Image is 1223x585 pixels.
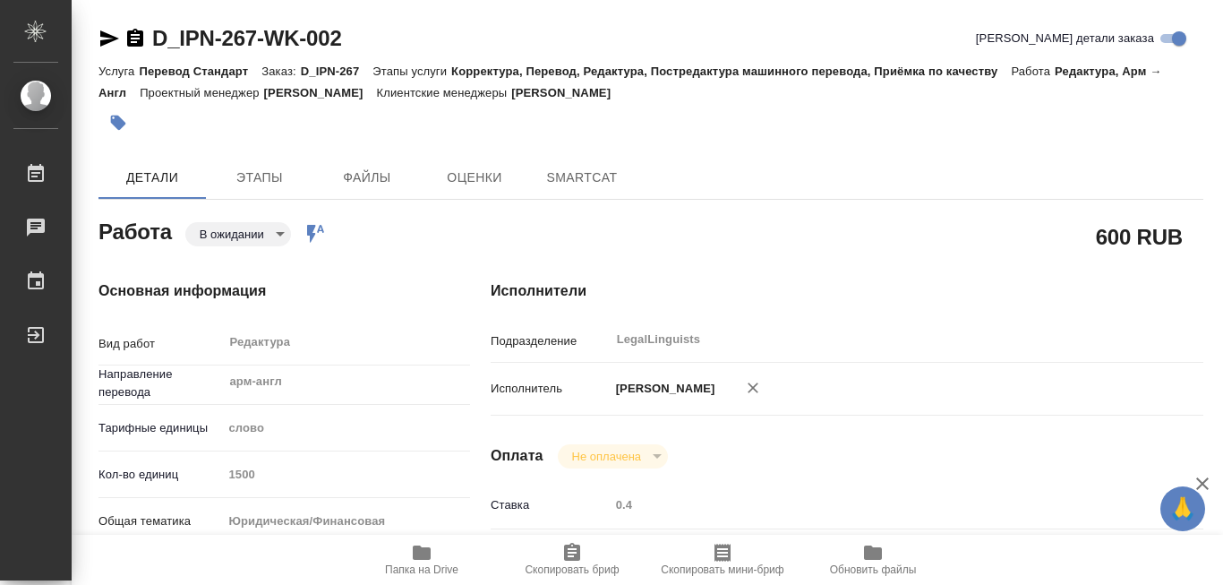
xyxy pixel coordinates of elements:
[491,280,1203,302] h4: Исполнители
[98,335,222,353] p: Вид работ
[647,535,798,585] button: Скопировать мини-бриф
[539,167,625,189] span: SmartCat
[610,492,1144,518] input: Пустое поле
[109,167,195,189] span: Детали
[222,413,470,443] div: слово
[98,103,138,142] button: Добавить тэг
[346,535,497,585] button: Папка на Drive
[976,30,1154,47] span: [PERSON_NAME] детали заказа
[98,419,222,437] p: Тарифные единицы
[264,86,377,99] p: [PERSON_NAME]
[451,65,1011,78] p: Корректура, Перевод, Редактура, Постредактура машинного перевода, Приёмка по качеству
[610,380,715,398] p: [PERSON_NAME]
[377,86,512,99] p: Клиентские менеджеры
[217,167,303,189] span: Этапы
[432,167,517,189] span: Оценки
[185,222,291,246] div: В ожидании
[491,380,610,398] p: Исполнитель
[385,563,458,576] span: Папка на Drive
[222,461,470,487] input: Пустое поле
[558,444,668,469] div: В ожидании
[152,26,342,50] a: D_IPN-267-WK-002
[140,86,263,99] p: Проектный менеджер
[261,65,300,78] p: Заказ:
[511,86,624,99] p: [PERSON_NAME]
[525,563,619,576] span: Скопировать бриф
[139,65,261,78] p: Перевод Стандарт
[1011,65,1055,78] p: Работа
[98,28,120,49] button: Скопировать ссылку для ЯМессенджера
[567,449,646,464] button: Не оплачена
[798,535,948,585] button: Обновить файлы
[98,214,172,246] h2: Работа
[98,280,419,302] h4: Основная информация
[98,65,139,78] p: Услуга
[733,368,773,408] button: Удалить исполнителя
[124,28,146,49] button: Скопировать ссылку
[194,227,269,242] button: В ожидании
[98,366,222,401] p: Направление перевода
[222,506,470,537] div: Юридическая/Финансовая
[98,512,222,530] p: Общая тематика
[491,332,610,350] p: Подразделение
[1096,221,1183,252] h2: 600 RUB
[372,65,451,78] p: Этапы услуги
[301,65,373,78] p: D_IPN-267
[98,466,222,484] p: Кол-во единиц
[491,496,610,514] p: Ставка
[324,167,410,189] span: Файлы
[1167,490,1198,528] span: 🙏
[1160,486,1205,531] button: 🙏
[497,535,647,585] button: Скопировать бриф
[830,563,917,576] span: Обновить файлы
[661,563,783,576] span: Скопировать мини-бриф
[491,445,543,467] h4: Оплата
